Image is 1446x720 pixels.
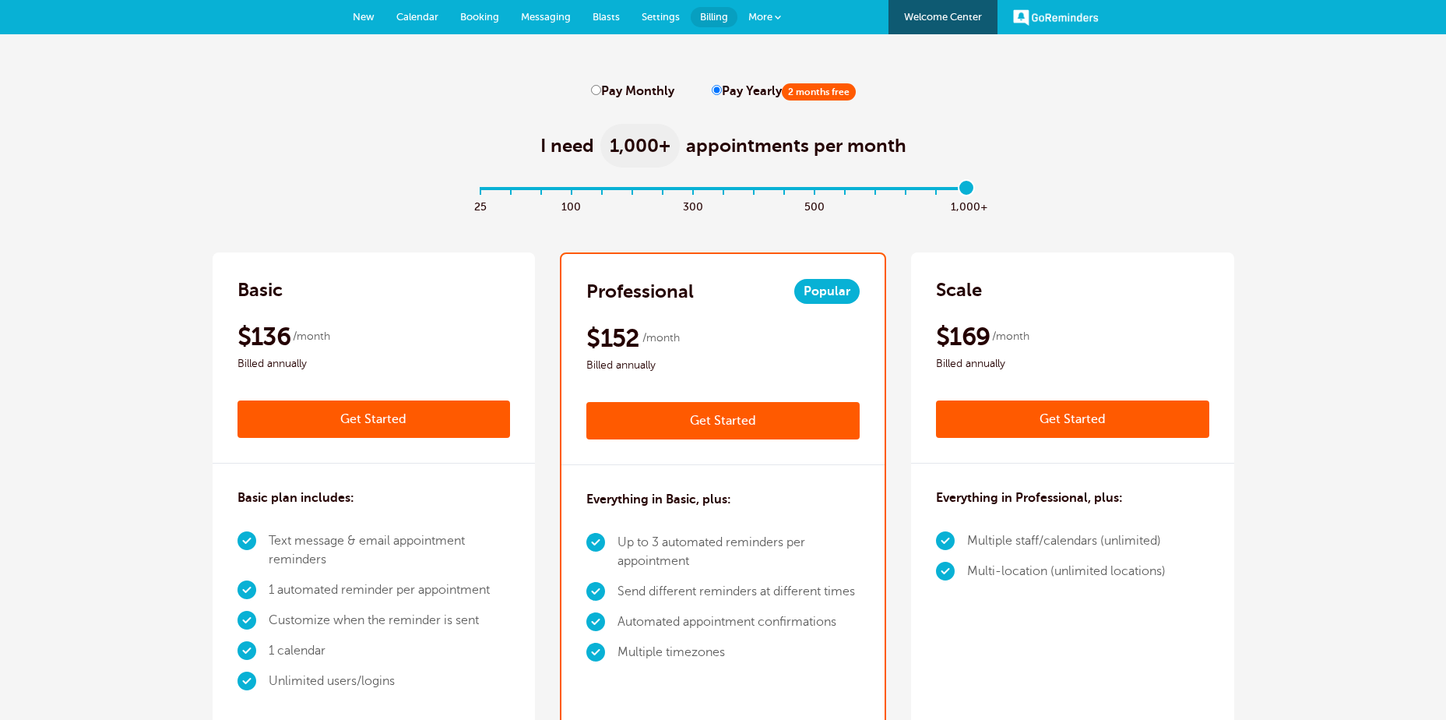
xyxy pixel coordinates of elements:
span: $152 [586,323,639,354]
h2: Professional [586,279,694,304]
a: Get Started [237,401,511,438]
span: appointments per month [686,133,906,158]
span: Billed annually [586,356,860,375]
li: 1 automated reminder per appointment [269,575,511,605]
span: More [748,11,772,23]
h3: Everything in Professional, plus: [936,489,1123,507]
a: Get Started [936,401,1209,438]
a: Get Started [586,402,860,439]
li: Automated appointment confirmations [617,607,860,637]
li: Up to 3 automated reminders per appointment [617,528,860,577]
li: Multi-location (unlimited locations) [967,556,1166,587]
input: Pay Yearly2 months free [712,85,722,95]
span: 100 [556,196,586,214]
span: Popular [794,279,860,304]
li: Customize when the reminder is sent [269,605,511,636]
label: Pay Monthly [591,84,674,99]
span: Calendar [396,11,438,23]
span: /month [642,329,680,348]
span: /month [992,327,1029,346]
h2: Basic [237,277,283,302]
input: Pay Monthly [591,85,601,95]
li: Unlimited users/logins [269,666,511,697]
span: 25 [465,196,495,214]
span: 1,000+ [951,196,981,214]
span: 1,000+ [600,124,680,168]
span: Billed annually [936,355,1209,373]
a: Billing [691,7,737,27]
span: Blasts [593,11,620,23]
span: Settings [642,11,680,23]
label: Pay Yearly [712,84,856,99]
iframe: Resource center [1384,658,1430,704]
span: $136 [237,321,290,352]
li: Send different reminders at different times [617,577,860,607]
span: $169 [936,321,990,352]
li: Multiple staff/calendars (unlimited) [967,526,1166,556]
span: /month [293,327,330,346]
li: Text message & email appointment reminders [269,526,511,575]
span: I need [540,133,594,158]
h3: Basic plan includes: [237,489,354,507]
span: Billed annually [237,355,511,373]
span: Messaging [521,11,571,23]
span: 500 [799,196,829,214]
li: Multiple timezones [617,637,860,668]
h3: Everything in Basic, plus: [586,490,731,509]
span: New [353,11,375,23]
span: Booking [460,11,499,23]
h2: Scale [936,277,982,302]
li: 1 calendar [269,636,511,666]
span: 2 months free [782,83,856,101]
span: Billing [700,11,728,23]
span: 300 [677,196,708,214]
